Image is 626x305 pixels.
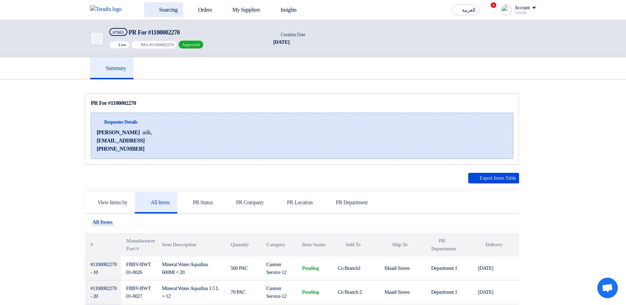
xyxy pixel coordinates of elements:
th: # [85,233,121,257]
th: Sold To [332,233,379,257]
button: العربية [452,4,479,15]
a: Sourcing [144,2,183,17]
td: Department 1 [426,257,472,280]
td: [DATE] [472,280,519,304]
img: profile_test.png [501,4,512,15]
span: PR For #1100002270 [128,29,180,36]
td: FBBV-BWT01-0026 [121,257,157,280]
th: Manufacturer Part # [121,233,157,257]
div: Sadsadjs [515,11,536,14]
a: Insights [266,2,302,17]
th: Delivery [472,233,519,257]
span: [EMAIL_ADDRESS] [97,137,144,145]
h5: PR Department [328,199,367,206]
td: Custom Service 12 [261,257,297,280]
td: Co Branch 2 [332,280,379,304]
td: FBBV-BWT01-0027 [121,280,157,304]
button: Export Items Table [468,173,519,183]
td: Custom Service 12 [261,280,297,304]
td: Pending [296,257,332,280]
td: #1100002270 - 20 [85,280,121,304]
a: My Suppliers [218,2,266,17]
span: [PERSON_NAME] [97,128,140,137]
td: Maadi Stores [379,280,426,304]
div: #7065 [113,30,124,34]
td: 70 PAC [225,280,261,304]
h5: View Items by [98,199,127,206]
th: Ship To [379,233,426,257]
td: Mineral Water Aquafina 600Ml × 20 [156,257,225,280]
span: #1100002270 [150,42,174,47]
td: Maadi Stores [379,257,426,280]
span: Requester Details [104,119,137,126]
a: Orders [183,2,218,17]
th: Item Description [156,233,225,257]
h5: PR Company [228,199,264,206]
span: 4 [491,2,496,8]
div: [DATE] [273,38,305,46]
th: Item Status [296,233,332,257]
td: Department 1 [426,280,472,304]
b: All Items [93,219,113,225]
div: Creation Date [273,31,305,38]
span: [PHONE_NUMBER] [97,145,144,153]
th: Category [261,233,297,257]
span: العربية [462,8,475,13]
span: Low [119,42,126,47]
td: Mineral Water Aquafina 1.5 L × 12 [156,280,225,304]
div: Open chat [597,278,618,298]
div: PR For #1100002270 [91,99,513,107]
td: 500 PAC [225,257,261,280]
span: aslk, [142,128,152,137]
img: Teradix logo [90,5,136,13]
h5: PR Status [185,199,213,206]
td: #1100002270 - 10 [85,257,121,280]
h5: Summary [98,65,126,72]
h5: All Items [142,199,170,206]
th: Quantity [225,233,261,257]
td: Co Branch1 [332,257,379,280]
div: Account [515,5,530,11]
td: [DATE] [472,257,519,280]
td: Pending [296,280,332,304]
span: Approved [182,42,200,47]
span: RFx [141,42,148,47]
h5: PR Location [279,199,312,206]
th: PR Department [426,233,472,257]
